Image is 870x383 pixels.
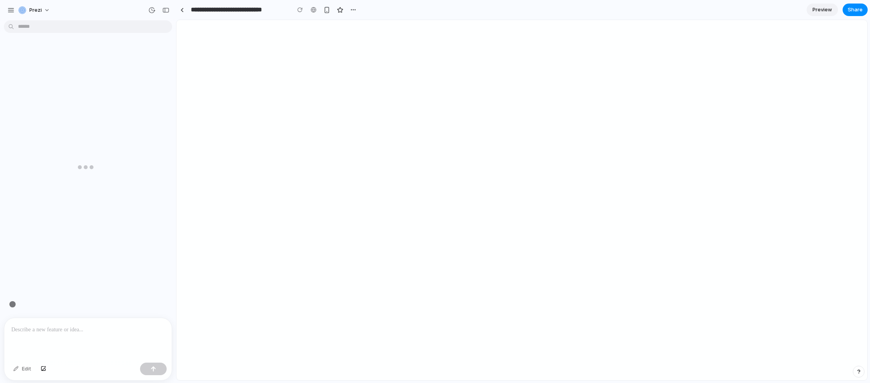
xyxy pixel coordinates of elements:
[812,6,832,14] span: Preview
[29,6,42,14] span: Prezi
[848,6,863,14] span: Share
[843,4,868,16] button: Share
[15,4,54,16] button: Prezi
[807,4,838,16] a: Preview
